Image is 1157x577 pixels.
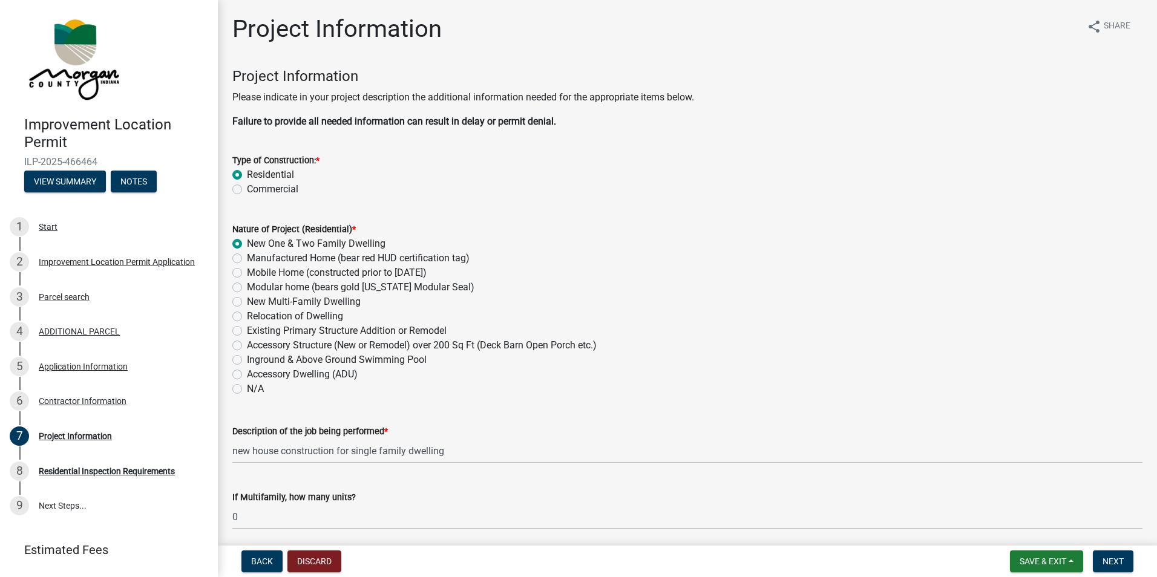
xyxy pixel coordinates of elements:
[232,494,356,502] label: If Multifamily, how many units?
[39,223,57,231] div: Start
[1087,19,1101,34] i: share
[251,556,273,566] span: Back
[247,353,427,367] label: Inground & Above Ground Swimming Pool
[1103,556,1124,566] span: Next
[247,382,264,396] label: N/A
[287,550,341,572] button: Discard
[232,428,388,436] label: Description of the job being performed
[232,116,556,127] strong: Failure to provide all needed information can result in delay or permit denial.
[10,426,29,446] div: 7
[247,309,343,324] label: Relocation of Dwelling
[111,171,157,192] button: Notes
[1077,15,1140,38] button: shareShare
[24,156,194,168] span: ILP-2025-466464
[10,461,29,481] div: 8
[39,397,126,405] div: Contractor Information
[247,367,358,382] label: Accessory Dwelling (ADU)
[247,324,447,338] label: Existing Primary Structure Addition or Remodel
[247,251,470,266] label: Manufactured Home (bear red HUD certification tag)
[24,116,208,151] h4: Improvement Location Permit
[247,182,298,197] label: Commercial
[232,90,1142,105] p: Please indicate in your project description the additional information needed for the appropriate...
[1010,550,1083,572] button: Save & Exit
[39,327,120,336] div: ADDITIONAL PARCEL
[10,252,29,272] div: 2
[1093,550,1133,572] button: Next
[1020,556,1066,566] span: Save & Exit
[111,177,157,187] wm-modal-confirm: Notes
[247,338,597,353] label: Accessory Structure (New or Remodel) over 200 Sq Ft (Deck Barn Open Porch etc.)
[24,171,106,192] button: View Summary
[10,287,29,307] div: 3
[10,322,29,341] div: 4
[247,266,427,280] label: Mobile Home (constructed prior to [DATE])
[247,280,474,295] label: Modular home (bears gold [US_STATE] Modular Seal)
[24,13,122,103] img: Morgan County, Indiana
[232,540,342,560] strong: Project Details
[247,236,385,251] label: New One & Two Family Dwelling
[10,496,29,515] div: 9
[39,467,175,475] div: Residential Inspection Requirements
[232,68,1142,85] h4: Project Information
[247,168,294,182] label: Residential
[10,217,29,236] div: 1
[39,432,112,440] div: Project Information
[1104,19,1130,34] span: Share
[39,293,90,301] div: Parcel search
[247,295,361,309] label: New Multi-Family Dwelling
[10,357,29,376] div: 5
[241,550,283,572] button: Back
[10,538,198,562] a: Estimated Fees
[24,177,106,187] wm-modal-confirm: Summary
[10,391,29,411] div: 6
[232,157,320,165] label: Type of Construction:
[39,362,128,371] div: Application Information
[232,226,356,234] label: Nature of Project (Residential)
[232,15,442,44] h1: Project Information
[39,258,195,266] div: Improvement Location Permit Application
